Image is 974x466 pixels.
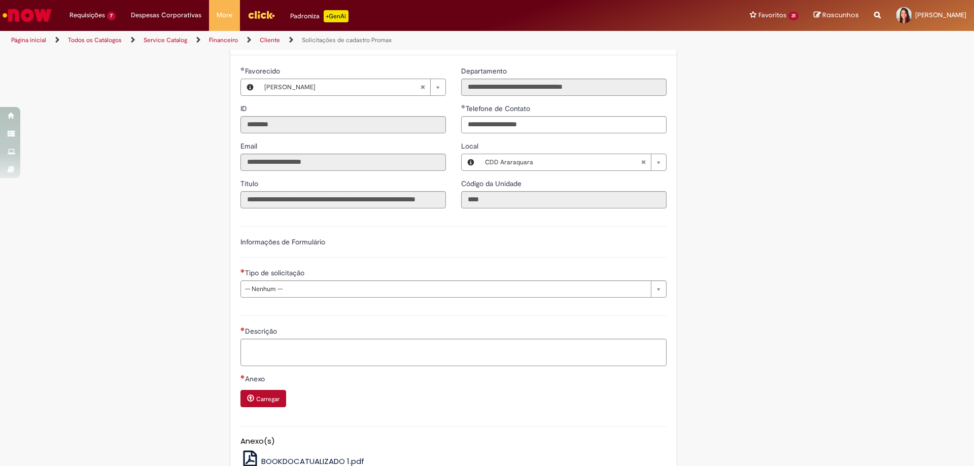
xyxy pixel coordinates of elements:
[240,103,249,114] label: Somente leitura - ID
[245,66,282,76] span: Necessários - Favorecido
[461,66,509,76] label: Somente leitura - Departamento
[259,79,445,95] a: [PERSON_NAME]Limpar campo Favorecido
[814,11,859,20] a: Rascunhos
[240,178,260,189] label: Somente leitura - Título
[822,10,859,20] span: Rascunhos
[461,178,524,189] label: Somente leitura - Código da Unidade
[461,191,667,208] input: Código da Unidade
[240,237,325,246] label: Informações de Formulário
[245,281,646,297] span: -- Nenhum --
[915,11,966,19] span: [PERSON_NAME]
[8,31,642,50] ul: Trilhas de página
[131,10,201,20] span: Despesas Corporativas
[480,154,666,170] a: CDD AraraquaraLimpar campo Local
[240,141,259,151] label: Somente leitura - Email
[240,154,446,171] input: Email
[758,10,786,20] span: Favoritos
[1,5,53,25] img: ServiceNow
[209,36,238,44] a: Financeiro
[245,268,306,277] span: Tipo de solicitação
[245,374,267,383] span: Anexo
[241,79,259,95] button: Favorecido, Visualizar este registro Laura Da Silva Tobias
[144,36,187,44] a: Service Catalog
[260,36,280,44] a: Cliente
[415,79,430,95] abbr: Limpar campo Favorecido
[240,437,667,446] h5: Anexo(s)
[69,10,105,20] span: Requisições
[107,12,116,20] span: 7
[302,36,392,44] a: Solicitações de cadastro Promax
[462,154,480,170] button: Local, Visualizar este registro CDD Araraquara
[240,269,245,273] span: Necessários
[240,67,245,71] span: Obrigatório Preenchido
[466,104,532,113] span: Telefone de Contato
[461,179,524,188] span: Somente leitura - Código da Unidade
[240,339,667,366] textarea: Descrição
[485,154,641,170] span: CDD Araraquara
[461,141,480,151] span: Local
[240,327,245,331] span: Necessários
[240,104,249,113] span: Somente leitura - ID
[217,10,232,20] span: More
[264,79,420,95] span: [PERSON_NAME]
[240,179,260,188] span: Somente leitura - Título
[788,12,798,20] span: 31
[11,36,46,44] a: Página inicial
[248,7,275,22] img: click_logo_yellow_360x200.png
[461,116,667,133] input: Telefone de Contato
[324,10,349,22] p: +GenAi
[240,375,245,379] span: Necessários
[240,191,446,208] input: Título
[290,10,349,22] div: Padroniza
[256,395,280,403] small: Carregar
[240,116,446,133] input: ID
[461,79,667,96] input: Departamento
[245,327,279,336] span: Descrição
[636,154,651,170] abbr: Limpar campo Local
[240,390,286,407] button: Carregar anexo de Anexo Required
[68,36,122,44] a: Todos os Catálogos
[461,104,466,109] span: Obrigatório Preenchido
